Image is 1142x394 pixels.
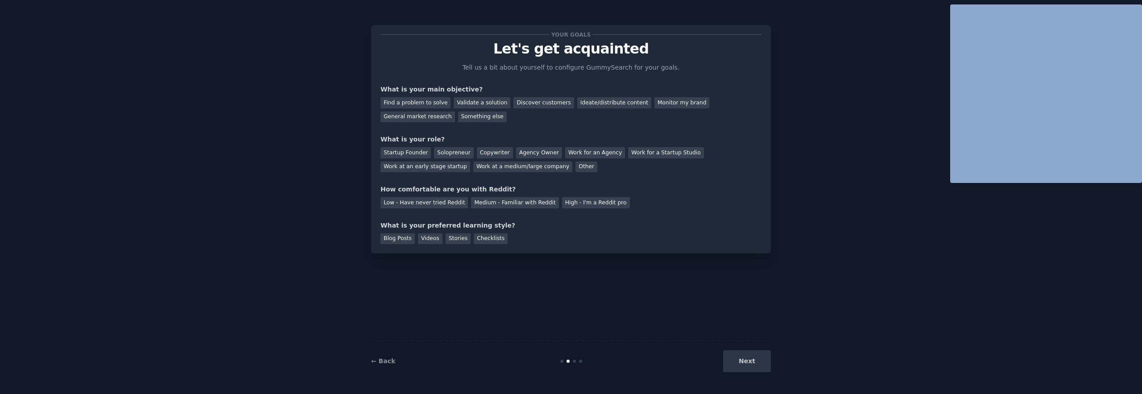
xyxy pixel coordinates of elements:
div: Blog Posts [381,233,415,245]
div: High - I'm a Reddit pro [562,197,630,208]
div: What is your role? [381,135,761,144]
div: Ideate/distribute content [577,97,651,108]
div: What is your preferred learning style? [381,221,761,230]
div: Startup Founder [381,147,431,158]
div: Agency Owner [516,147,562,158]
div: Monitor my brand [654,97,709,108]
div: Work for an Agency [565,147,625,158]
div: Work at a medium/large company [473,162,572,173]
p: Tell us a bit about yourself to configure GummySearch for your goals. [459,63,683,72]
div: Checklists [474,233,508,245]
div: Validate a solution [454,97,510,108]
div: Discover customers [513,97,574,108]
div: General market research [381,112,455,123]
div: Videos [418,233,443,245]
p: Let's get acquainted [381,41,761,57]
div: Work for a Startup Studio [628,147,703,158]
div: Other [575,162,597,173]
div: Stories [446,233,471,245]
div: What is your main objective? [381,85,761,94]
a: ← Back [371,357,395,365]
div: Something else [458,112,507,123]
div: Medium - Familiar with Reddit [471,197,559,208]
div: Copywriter [477,147,513,158]
div: Low - Have never tried Reddit [381,197,468,208]
div: Find a problem to solve [381,97,451,108]
div: Solopreneur [434,147,473,158]
div: Work at an early stage startup [381,162,470,173]
span: Your goals [550,30,592,39]
div: How comfortable are you with Reddit? [381,185,761,194]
